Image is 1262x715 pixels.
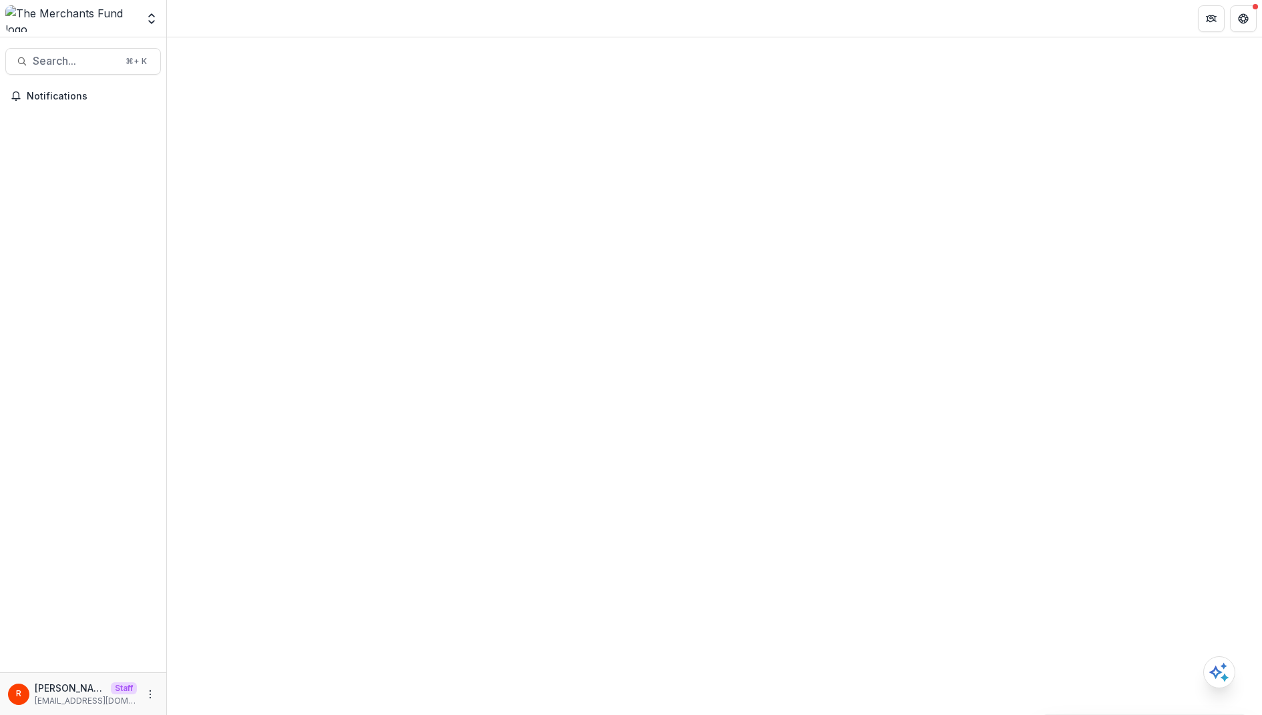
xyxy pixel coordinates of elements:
[33,55,118,67] span: Search...
[16,690,21,698] div: Raj
[5,5,137,32] img: The Merchants Fund logo
[142,5,161,32] button: Open entity switcher
[123,54,150,69] div: ⌘ + K
[142,686,158,702] button: More
[172,9,229,28] nav: breadcrumb
[1198,5,1225,32] button: Partners
[5,85,161,107] button: Notifications
[5,48,161,75] button: Search...
[1230,5,1257,32] button: Get Help
[111,682,137,694] p: Staff
[27,91,156,102] span: Notifications
[35,695,137,707] p: [EMAIL_ADDRESS][DOMAIN_NAME]
[35,681,106,695] p: [PERSON_NAME]
[1203,656,1235,688] button: Open AI Assistant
